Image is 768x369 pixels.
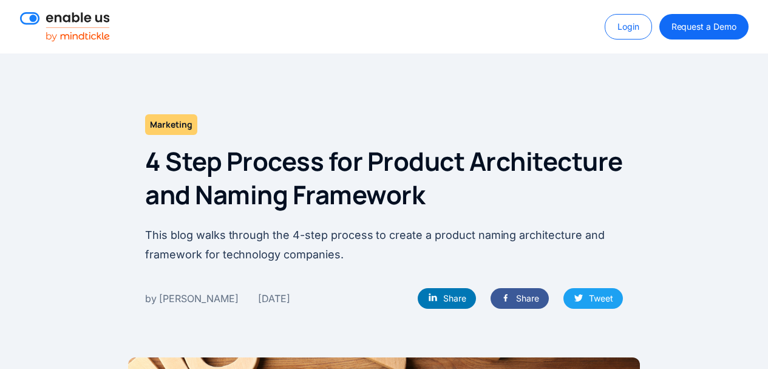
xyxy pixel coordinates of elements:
[659,14,749,40] a: Request a Demo
[145,291,157,306] div: by
[159,291,239,306] div: [PERSON_NAME]
[563,288,623,309] a: Tweet
[145,114,197,135] h2: Marketing
[418,288,476,309] a: Share
[145,145,623,211] h1: 4 Step Process for Product Architecture and Naming Framework
[605,14,652,40] a: Login
[258,291,290,306] div: [DATE]
[145,226,623,264] p: This blog walks through the 4-step process to create a product naming architecture and framework ...
[491,288,549,309] a: Share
